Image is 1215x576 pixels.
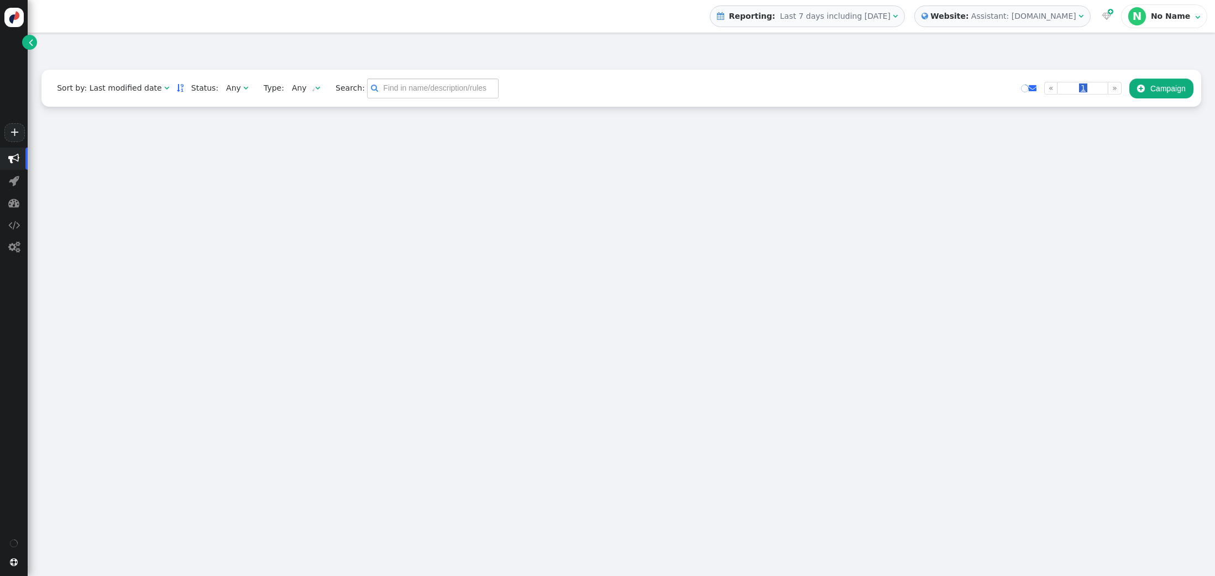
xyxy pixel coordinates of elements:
a:  [1029,83,1036,92]
div: Any [226,82,241,94]
b: Reporting: [726,12,777,20]
div: No Name [1151,12,1193,21]
span:  [717,12,724,20]
span:  [8,242,20,253]
span:  [315,84,320,92]
span:  [8,153,19,164]
a: « [1044,82,1058,95]
span: Search: [328,83,365,92]
div: Any [292,82,307,94]
span:  [371,82,378,94]
span: Sorted in descending order [177,84,184,92]
div: Sort by: Last modified date [57,82,161,94]
span:  [893,12,898,20]
span:  [1108,7,1113,17]
span:  [8,219,20,231]
input: Find in name/description/rules [367,78,499,98]
span:  [1137,84,1145,93]
a:  [177,83,184,92]
a: + [4,123,24,142]
span: Type: [256,82,284,94]
a:   [1100,11,1113,22]
b: Website: [928,11,971,22]
span:  [8,197,19,208]
a:  [22,35,37,50]
img: logo-icon.svg [4,8,24,27]
span:  [164,84,169,92]
span:  [1029,84,1036,92]
div: Assistant: [DOMAIN_NAME] [971,11,1076,22]
span:  [29,36,33,48]
span: 1 [1079,83,1087,92]
span:  [1195,13,1200,21]
span:  [9,175,19,186]
span:  [243,84,248,92]
a: » [1108,82,1122,95]
button: Campaign [1129,78,1193,98]
div: N [1128,7,1146,25]
img: loading.gif [309,86,315,92]
span:  [1102,12,1111,20]
span:  [10,558,18,566]
span: Status: [184,82,218,94]
span: Last 7 days including [DATE] [780,12,891,20]
span:  [921,11,928,22]
span:  [1078,12,1083,20]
